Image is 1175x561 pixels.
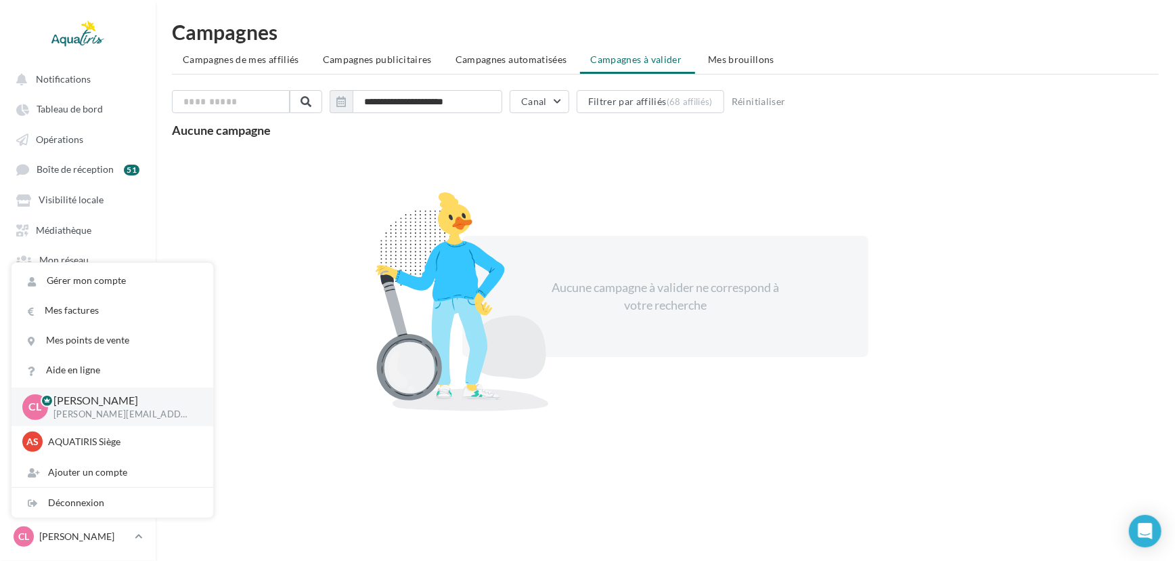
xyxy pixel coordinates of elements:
[36,224,91,236] span: Médiathèque
[36,133,83,145] span: Opérations
[37,164,114,175] span: Boîte de réception
[8,127,148,151] a: Opérations
[8,157,148,182] a: Boîte de réception 51
[510,90,569,113] button: Canal
[124,165,139,175] div: 51
[708,54,774,65] span: Mes brouillons
[12,488,213,518] div: Déconnexion
[549,279,782,314] div: Aucune campagne à valider ne correspond à votre recherche
[726,93,791,110] button: Réinitialiser
[172,123,271,138] span: Aucune campagne
[29,399,42,415] span: CL
[172,22,1159,42] h1: Campagnes
[1129,515,1161,547] div: Open Intercom Messenger
[37,104,103,115] span: Tableau de bord
[53,393,192,409] p: [PERSON_NAME]
[8,247,148,272] a: Mon réseau
[26,435,39,449] span: AS
[11,524,145,549] a: CL [PERSON_NAME]
[8,217,148,242] a: Médiathèque
[8,187,148,211] a: Visibilité locale
[12,325,213,355] a: Mes points de vente
[577,90,724,113] button: Filtrer par affiliés(68 affiliés)
[39,255,89,266] span: Mon réseau
[39,530,129,543] p: [PERSON_NAME]
[12,457,213,487] div: Ajouter un compte
[39,194,104,206] span: Visibilité locale
[53,409,192,421] p: [PERSON_NAME][EMAIL_ADDRESS][DOMAIN_NAME]
[8,278,148,302] a: Campagnes 1
[183,54,299,65] span: Campagnes de mes affiliés
[18,530,29,543] span: CL
[323,54,432,65] span: Campagnes publicitaires
[36,73,91,85] span: Notifications
[8,66,142,91] button: Notifications
[667,96,713,107] div: (68 affiliés)
[8,96,148,121] a: Tableau de bord
[12,266,213,295] a: Gérer mon compte
[8,308,148,331] a: Boutique en ligne
[12,295,213,325] a: Mes factures
[456,54,567,65] span: Campagnes automatisées
[48,435,197,449] p: AQUATIRIS Siège
[12,355,213,385] a: Aide en ligne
